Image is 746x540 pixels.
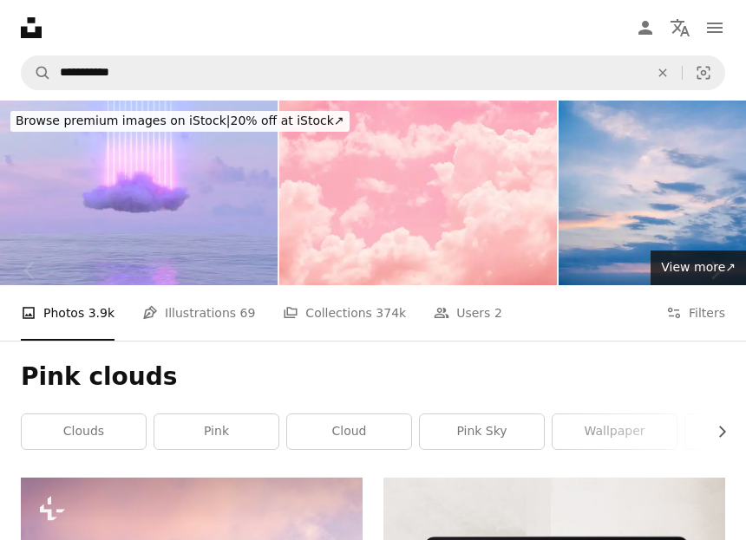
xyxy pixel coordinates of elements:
[494,303,502,322] span: 2
[21,55,725,90] form: Find visuals sitewide
[142,285,255,341] a: Illustrations 69
[22,56,51,89] button: Search Unsplash
[154,414,278,449] a: pink
[663,10,697,45] button: Language
[22,414,146,449] a: clouds
[553,414,677,449] a: wallpaper
[376,303,406,322] span: 374k
[685,187,746,354] a: Next
[661,260,736,274] span: View more ↗
[683,56,724,89] button: Visual search
[651,250,746,285] a: View more↗
[628,10,663,45] a: Log in / Sign up
[666,285,725,341] button: Filters
[287,414,411,449] a: cloud
[434,285,502,341] a: Users 2
[21,361,725,393] h1: Pink clouds
[420,414,544,449] a: pink sky
[697,10,732,45] button: Menu
[16,114,230,127] span: Browse premium images on iStock |
[644,56,682,89] button: Clear
[283,285,406,341] a: Collections 374k
[706,414,725,449] button: scroll list to the right
[240,303,256,322] span: 69
[279,101,557,285] img: Sky cloud pink love sweet love color tone for wedding card background.
[16,114,344,127] span: 20% off at iStock ↗
[21,17,42,38] a: Home — Unsplash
